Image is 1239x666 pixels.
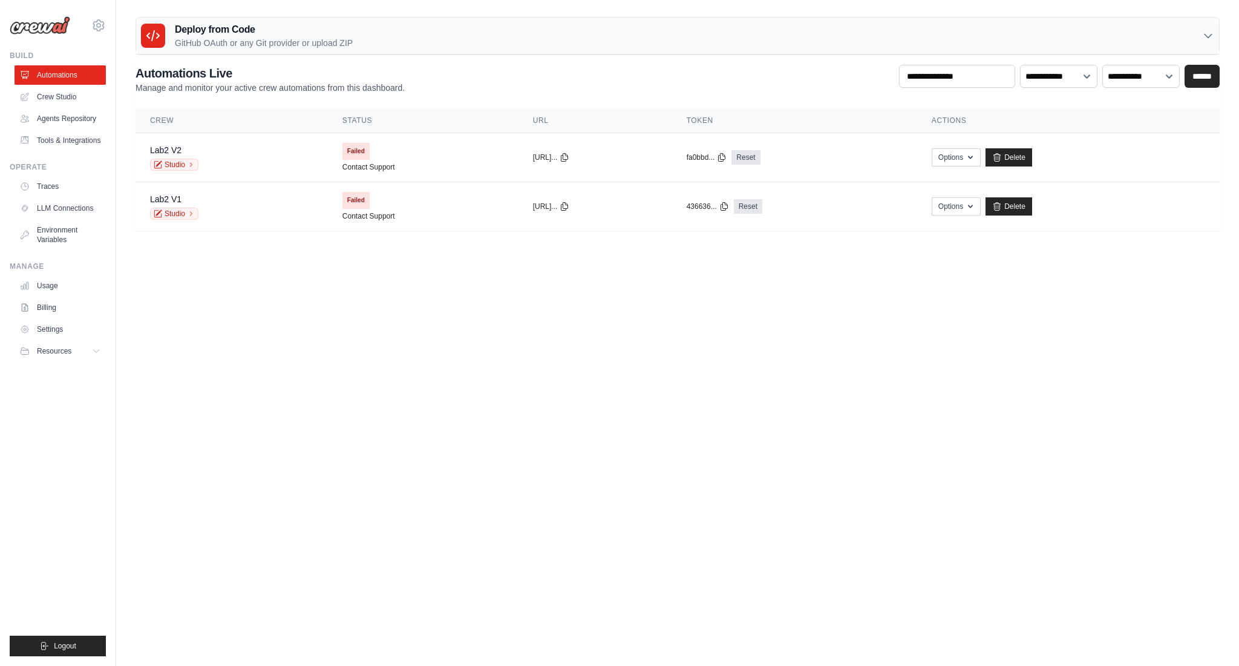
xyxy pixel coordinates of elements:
th: URL [518,108,672,133]
a: Automations [15,65,106,85]
th: Actions [917,108,1220,133]
div: Build [10,51,106,61]
button: fa0bbd... [687,153,727,162]
div: Operate [10,162,106,172]
h2: Automations Live [136,65,405,82]
a: LLM Connections [15,199,106,218]
a: Environment Variables [15,220,106,249]
a: Studio [150,208,198,220]
a: Delete [986,197,1032,216]
a: Lab2 V2 [150,145,181,155]
a: Billing [15,298,106,317]
button: Logout [10,636,106,656]
p: GitHub OAuth or any Git provider or upload ZIP [175,37,353,49]
span: Logout [54,641,76,651]
p: Manage and monitor your active crew automations from this dashboard. [136,82,405,94]
a: Studio [150,159,198,171]
th: Token [672,108,917,133]
span: Failed [342,143,370,160]
a: Tools & Integrations [15,131,106,150]
button: Resources [15,341,106,361]
span: Resources [37,346,71,356]
h3: Deploy from Code [175,22,353,37]
a: Contact Support [342,211,395,221]
a: Crew Studio [15,87,106,107]
a: Contact Support [342,162,395,172]
a: Agents Repository [15,109,106,128]
iframe: Chat Widget [1179,608,1239,666]
button: Options [932,148,981,166]
a: Usage [15,276,106,295]
img: Logo [10,16,70,35]
button: Options [932,197,981,216]
a: Delete [986,148,1032,166]
button: 436636... [687,202,729,211]
a: Reset [731,150,760,165]
th: Status [328,108,518,133]
a: Settings [15,320,106,339]
a: Lab2 V1 [150,194,181,204]
a: Traces [15,177,106,196]
th: Crew [136,108,328,133]
span: Failed [342,192,370,209]
a: Reset [734,199,762,214]
div: Manage [10,262,106,271]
